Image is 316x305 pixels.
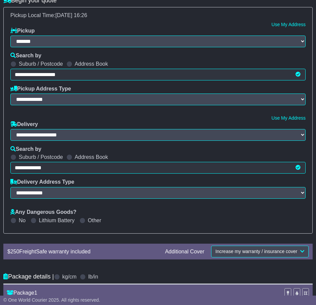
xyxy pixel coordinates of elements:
[10,85,71,92] label: Pickup Address Type
[75,61,108,67] label: Address Book
[271,22,306,27] a: Use My Address
[62,273,77,280] label: kg/cm
[39,217,75,224] label: Lithium Battery
[10,121,38,127] label: Delivery
[10,209,76,215] label: Any Dangerous Goods?
[19,61,63,67] label: Suburb / Postcode
[215,249,297,254] span: Increase my warranty / insurance cover
[19,154,63,160] label: Suburb / Postcode
[4,248,162,255] div: $ FreightSafe warranty included
[88,273,98,280] label: lb/in
[3,297,100,303] span: © One World Courier 2025. All rights reserved.
[3,273,54,280] h4: Package details |
[10,249,19,254] span: 250
[19,217,25,224] label: No
[162,248,207,255] div: Additional Cover
[75,154,108,160] label: Address Book
[3,290,281,296] div: Package
[10,146,41,152] label: Search by
[55,12,87,18] span: [DATE] 16:26
[34,290,37,296] span: 1
[211,246,309,257] button: Increase my warranty / insurance cover
[88,217,101,224] label: Other
[7,12,309,18] div: Pickup Local Time:
[10,179,74,185] label: Delivery Address Type
[271,115,306,121] a: Use My Address
[10,52,41,59] label: Search by
[10,27,35,34] label: Pickup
